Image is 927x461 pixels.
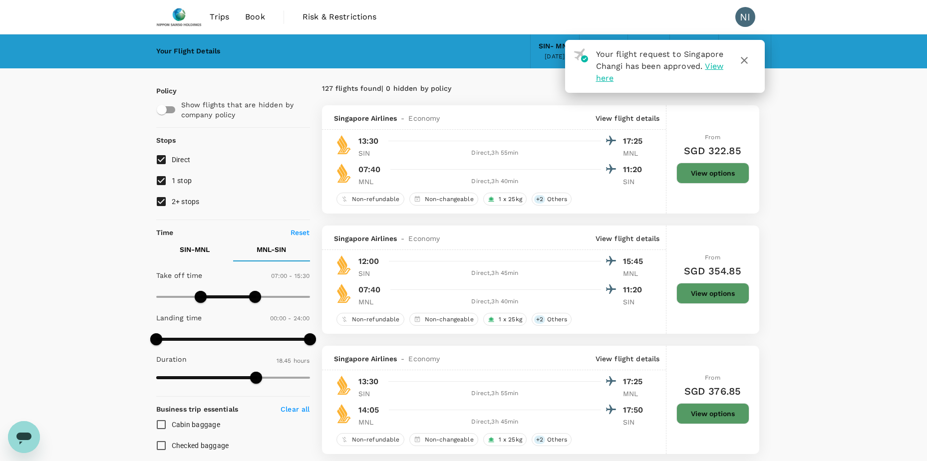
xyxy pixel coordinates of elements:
button: View options [676,283,749,304]
p: Take off time [156,270,203,280]
img: SQ [334,255,354,275]
div: Non-changeable [409,433,478,446]
p: Landing time [156,313,202,323]
div: Direct , 3h 55min [389,389,601,399]
p: Reset [291,228,310,237]
div: +2Others [532,313,572,326]
div: 1 x 25kg [483,193,527,206]
div: +2Others [532,193,572,206]
p: 13:30 [358,135,379,147]
div: Non-changeable [409,313,478,326]
span: Your flight request to Singapore Changi has been approved. [596,49,724,71]
span: Direct [172,156,191,164]
span: 00:00 - 24:00 [270,315,310,322]
div: +2Others [532,433,572,446]
span: Singapore Airlines [334,233,397,243]
span: 1 x 25kg [495,315,526,324]
p: MNL - SIN [257,244,286,254]
p: MNL [623,268,648,278]
span: Non-changeable [421,195,478,204]
div: NI [735,7,755,27]
p: SIN [623,297,648,307]
img: SQ [334,283,354,303]
p: 07:40 [358,164,381,176]
div: Non-refundable [336,313,404,326]
h6: SGD 354.85 [684,263,741,279]
div: Non-refundable [336,433,404,446]
p: MNL [623,148,648,158]
strong: Business trip essentials [156,405,239,413]
p: MNL [358,177,383,187]
strong: Stops [156,136,176,144]
p: SIN [358,268,383,278]
p: Duration [156,354,187,364]
p: SIN [623,417,648,427]
span: Others [543,195,571,204]
span: Checked baggage [172,442,229,450]
div: Your Flight Details [156,46,221,57]
span: Economy [408,354,440,364]
span: Non-refundable [348,315,404,324]
span: + 2 [534,436,545,444]
span: 07:00 - 15:30 [271,272,310,279]
span: 18.45 hours [277,357,310,364]
span: Non-refundable [348,436,404,444]
p: MNL [358,297,383,307]
span: Others [543,436,571,444]
p: 13:30 [358,376,379,388]
span: Economy [408,113,440,123]
div: Direct , 3h 45min [389,417,601,427]
div: 1 x 25kg [483,313,527,326]
p: View flight details [596,113,660,123]
span: From [705,374,720,381]
span: Non-changeable [421,436,478,444]
img: SQ [334,135,354,155]
p: 07:40 [358,284,381,296]
span: Risk & Restrictions [303,11,377,23]
span: Cabin baggage [172,421,220,429]
span: Others [543,315,571,324]
p: 11:20 [623,284,648,296]
div: Non-refundable [336,193,404,206]
span: 1 stop [172,177,192,185]
iframe: Button to launch messaging window [8,421,40,453]
span: 2+ stops [172,198,200,206]
img: flight-approved [574,48,588,62]
p: View flight details [596,233,660,243]
div: Direct , 3h 55min [389,148,601,158]
p: 14:05 [358,404,379,416]
span: - [397,233,408,243]
p: View flight details [596,354,660,364]
h6: SGD 322.85 [684,143,741,159]
img: SQ [334,375,354,395]
span: + 2 [534,195,545,204]
div: 1 x 25kg [483,433,527,446]
div: 127 flights found | 0 hidden by policy [322,83,541,94]
div: Direct , 3h 45min [389,268,601,278]
div: Direct , 3h 40min [389,297,601,307]
span: From [705,254,720,261]
p: Show flights that are hidden by company policy [181,100,303,120]
span: - [397,113,408,123]
p: MNL [358,417,383,427]
p: SIN [358,389,383,399]
span: Non-changeable [421,315,478,324]
span: 1 x 25kg [495,195,526,204]
span: From [705,134,720,141]
p: SIN [358,148,383,158]
p: 11:20 [623,164,648,176]
p: 15:45 [623,255,648,267]
div: SIN - MNL [539,41,571,52]
p: Clear all [281,404,309,414]
p: 17:25 [623,376,648,388]
p: Time [156,228,174,237]
span: 1 x 25kg [495,436,526,444]
span: + 2 [534,315,545,324]
h6: SGD 376.85 [684,383,741,399]
span: Economy [408,233,440,243]
span: Book [245,11,265,23]
div: [DATE] [545,52,565,62]
img: Nippon Sanso Holdings Singapore Pte Ltd [156,6,202,28]
div: Non-changeable [409,193,478,206]
p: Policy [156,86,165,96]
